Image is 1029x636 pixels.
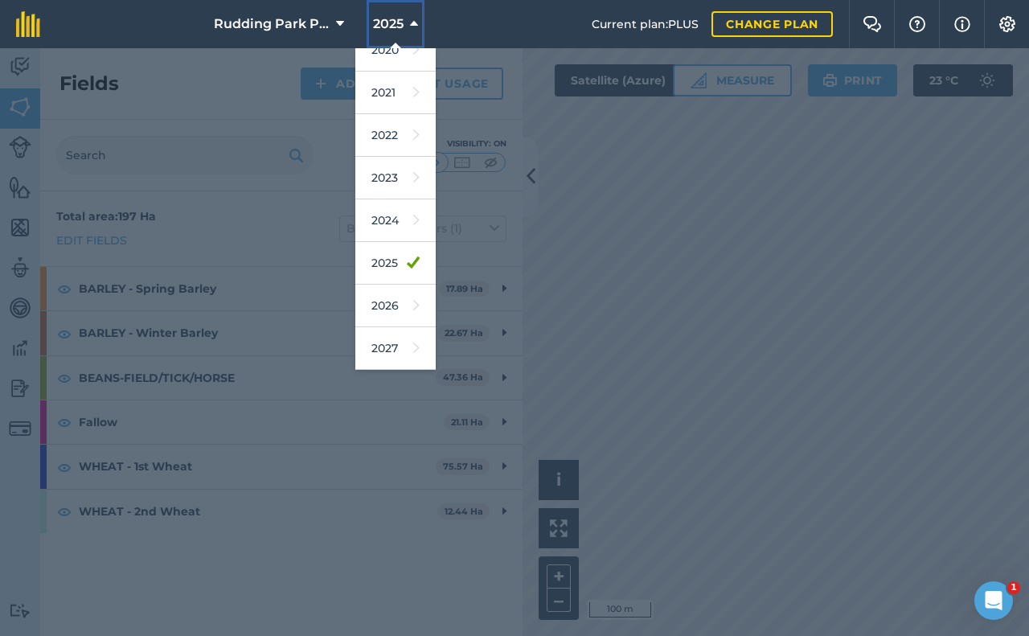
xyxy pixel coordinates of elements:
[214,14,330,34] span: Rudding Park PFS
[355,199,436,242] a: 2024
[954,14,970,34] img: svg+xml;base64,PHN2ZyB4bWxucz0iaHR0cDovL3d3dy53My5vcmcvMjAwMC9zdmciIHdpZHRoPSIxNyIgaGVpZ2h0PSIxNy...
[592,15,699,33] span: Current plan : PLUS
[998,16,1017,32] img: A cog icon
[908,16,927,32] img: A question mark icon
[373,14,404,34] span: 2025
[16,11,40,37] img: fieldmargin Logo
[863,16,882,32] img: Two speech bubbles overlapping with the left bubble in the forefront
[355,29,436,72] a: 2020
[711,11,833,37] a: Change plan
[355,285,436,327] a: 2026
[1007,581,1020,594] span: 1
[355,114,436,157] a: 2022
[355,327,436,370] a: 2027
[974,581,1013,620] iframe: Intercom live chat
[355,72,436,114] a: 2021
[355,242,436,285] a: 2025
[355,157,436,199] a: 2023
